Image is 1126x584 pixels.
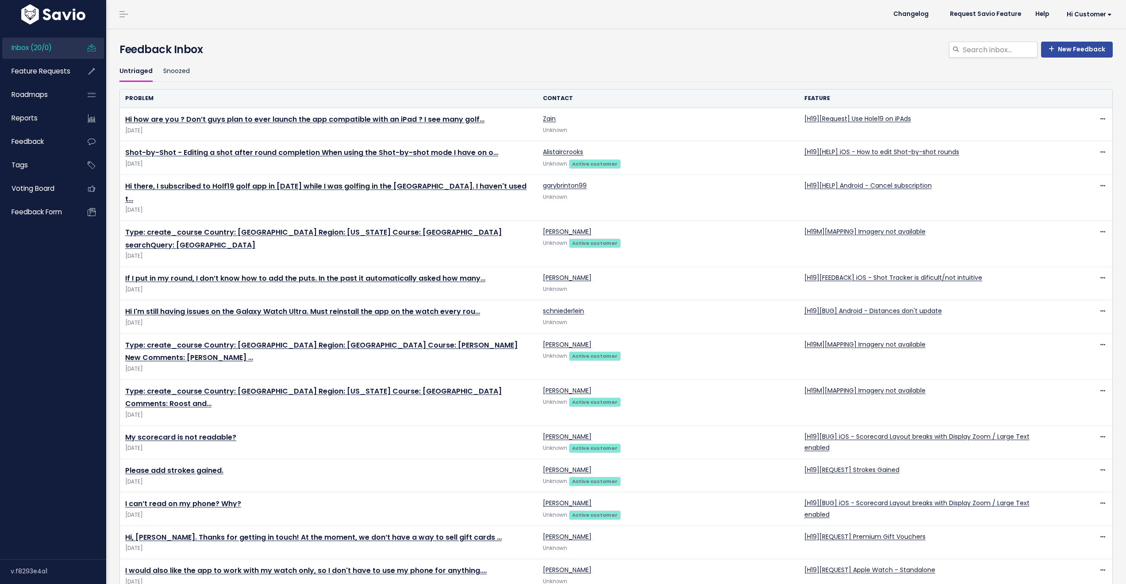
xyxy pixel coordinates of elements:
a: [H19][BUG] Android - Distances don't update [804,306,942,315]
th: Contact [538,89,799,108]
span: [DATE] [125,318,532,328]
a: Please add strokes gained. [125,465,223,476]
a: Active customer [569,351,620,360]
a: [H19][HELP] iOS - How to edit Shot-by-shot rounds [804,147,959,156]
span: Tags [12,160,28,170]
a: Hi there, I subscribed to Holf19 golf app in [DATE] while I was golfing in the [GEOGRAPHIC_DATA].... [125,181,526,204]
span: [DATE] [125,544,532,553]
span: [DATE] [125,205,532,215]
a: [PERSON_NAME] [543,386,592,395]
strong: Active customer [572,511,618,518]
strong: Active customer [572,478,618,485]
a: Alistaircrooks [543,147,583,156]
a: New Feedback [1041,42,1113,58]
span: [DATE] [125,477,532,487]
input: Search inbox... [962,42,1038,58]
a: [H19][HELP] Android - Cancel subscription [804,181,932,190]
span: Roadmaps [12,90,48,99]
a: [H19][REQUEST] Strokes Gained [804,465,899,474]
span: [DATE] [125,159,532,169]
a: Reports [2,108,73,128]
span: Unknown [543,545,567,552]
a: Active customer [569,476,620,485]
a: schniederlein [543,306,584,315]
span: Unknown [543,352,567,360]
span: Inbox (20/0) [12,43,52,52]
a: [PERSON_NAME] [543,340,592,349]
a: Active customer [569,238,620,247]
span: Unknown [543,319,567,326]
a: Untriaged [119,61,153,82]
strong: Active customer [572,240,618,247]
h4: Feedback Inbox [119,42,1113,58]
a: Active customer [569,397,620,406]
span: Reports [12,113,38,123]
span: Unknown [543,160,567,167]
a: [H19M][MAPPING] Imagery not available [804,340,926,349]
a: Snoozed [163,61,190,82]
span: Unknown [543,445,567,452]
a: Type: create_course Country: [GEOGRAPHIC_DATA] Region: [US_STATE] Course: [GEOGRAPHIC_DATA] Comme... [125,386,502,409]
a: [H19][FEEDBACK] iOS - Shot Tracker is dificult/not intuitive [804,273,982,282]
span: [DATE] [125,410,532,420]
ul: Filter feature requests [119,61,1113,82]
th: Feature [799,89,1060,108]
a: [H19M][MAPPING] Imagery not available [804,386,926,395]
a: Shot-by-Shot - Editing a shot after round completion When using the Shot-by-shot mode I have on o… [125,147,498,158]
span: Feedback form [12,207,62,217]
span: [DATE] [125,285,532,294]
a: [H19M][MAPPING] Imagery not available [804,227,926,236]
span: Hi Customer [1067,11,1112,18]
a: garybrinton99 [543,181,587,190]
a: [H19][BUG] iOS - Scorecard Layout breaks with Display Zoom / Large Text enabled [804,499,1030,518]
a: Active customer [569,443,620,452]
a: Hi I'm still having issues on the Galaxy Watch Ultra. Must reinstall the app on the watch every rou… [125,306,480,317]
a: Active customer [569,159,620,168]
a: [PERSON_NAME] [543,532,592,541]
a: [PERSON_NAME] [543,432,592,441]
span: Voting Board [12,184,54,193]
a: [PERSON_NAME] [543,499,592,507]
span: [DATE] [125,511,532,520]
img: logo-white.9d6f32f41409.svg [19,4,88,24]
a: [PERSON_NAME] [543,565,592,574]
span: Changelog [893,11,929,17]
span: Unknown [543,127,567,134]
strong: Active customer [572,445,618,452]
span: [DATE] [125,126,532,135]
span: Unknown [543,286,567,293]
a: Help [1028,8,1056,21]
a: I can’t read on my phone? Why? [125,499,241,509]
a: Tags [2,155,73,175]
a: [H19][REQUEST] Apple Watch - Standalone [804,565,935,574]
span: Unknown [543,240,567,247]
div: v.f8293e4a1 [11,560,106,583]
span: Unknown [543,478,567,485]
a: Hi Customer [1056,8,1119,21]
a: Feedback [2,131,73,152]
th: Problem [120,89,538,108]
a: [H19][BUG] iOS - Scorecard Layout breaks with Display Zoom / Large Text enabled [804,432,1030,452]
a: [H19][REQUEST] Premium Gift Vouchers [804,532,926,541]
span: Feature Requests [12,66,70,76]
a: Hi, [PERSON_NAME]. Thanks for getting in touch! At the moment, we don’t have a way to sell gift c... [125,532,502,542]
a: Hi how are you ? Don’t guys plan to ever launch the app compatible with an iPad ? I see many golf… [125,114,484,124]
span: Unknown [543,398,567,406]
a: Request Savio Feature [943,8,1028,21]
a: Roadmaps [2,85,73,105]
a: Feedback form [2,202,73,222]
a: [PERSON_NAME] [543,227,592,236]
a: [H19][Request] Use Hole19 on iPAds [804,114,911,123]
span: Feedback [12,137,44,146]
strong: Active customer [572,160,618,167]
a: Voting Board [2,178,73,199]
span: Unknown [543,511,567,518]
a: [PERSON_NAME] [543,273,592,282]
span: Unknown [543,193,567,201]
a: If I put in my round, I don’t know how to add the puts. In the past it automatically asked how many… [125,273,485,283]
a: Feature Requests [2,61,73,81]
span: [DATE] [125,444,532,453]
a: Type: create_course Country: [GEOGRAPHIC_DATA] Region: [US_STATE] Course: [GEOGRAPHIC_DATA] searc... [125,227,502,250]
a: [PERSON_NAME] [543,465,592,474]
span: [DATE] [125,364,532,374]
